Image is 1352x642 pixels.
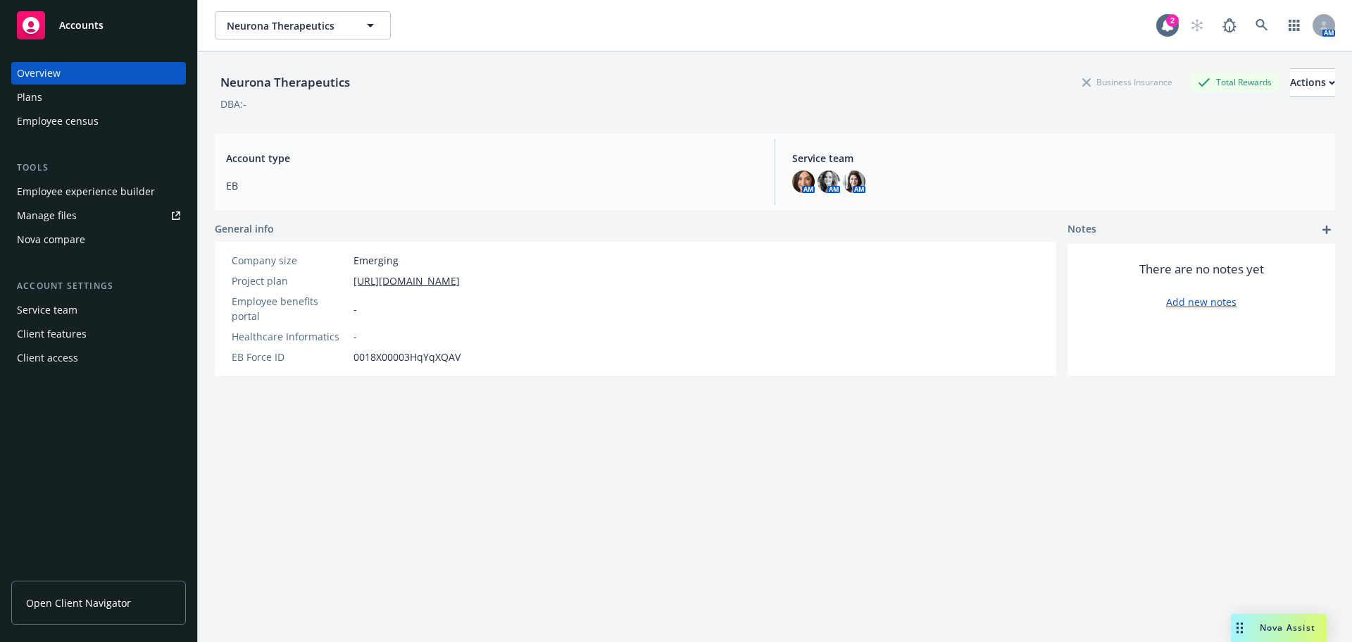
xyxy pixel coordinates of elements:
[1139,261,1264,278] span: There are no notes yet
[1068,221,1096,238] span: Notes
[232,350,348,364] div: EB Force ID
[1231,614,1327,642] button: Nova Assist
[353,350,461,364] span: 0018X00003HqYqXQAV
[11,161,186,175] div: Tools
[792,171,815,193] img: photo
[1166,14,1179,27] div: 2
[17,347,78,369] div: Client access
[232,273,348,288] div: Project plan
[17,323,87,345] div: Client features
[353,253,399,268] span: Emerging
[11,110,186,132] a: Employee census
[227,18,349,33] span: Neurona Therapeutics
[17,299,77,321] div: Service team
[220,97,246,111] div: DBA: -
[11,279,186,293] div: Account settings
[11,347,186,369] a: Client access
[17,204,77,227] div: Manage files
[1290,69,1335,96] div: Actions
[11,204,186,227] a: Manage files
[232,294,348,323] div: Employee benefits portal
[1183,11,1211,39] a: Start snowing
[1260,622,1315,634] span: Nova Assist
[1075,73,1179,91] div: Business Insurance
[232,329,348,344] div: Healthcare Informatics
[215,73,356,92] div: Neurona Therapeutics
[353,329,357,344] span: -
[59,20,104,31] span: Accounts
[11,228,186,251] a: Nova compare
[843,171,865,193] img: photo
[11,6,186,45] a: Accounts
[353,302,357,316] span: -
[1191,73,1279,91] div: Total Rewards
[353,273,460,288] a: [URL][DOMAIN_NAME]
[17,110,99,132] div: Employee census
[1280,11,1308,39] a: Switch app
[17,180,155,203] div: Employee experience builder
[226,178,758,193] span: EB
[818,171,840,193] img: photo
[1231,614,1248,642] div: Drag to move
[11,180,186,203] a: Employee experience builder
[26,595,131,610] span: Open Client Navigator
[17,228,85,251] div: Nova compare
[792,151,1324,166] span: Service team
[1248,11,1276,39] a: Search
[215,11,391,39] button: Neurona Therapeutics
[17,86,42,109] div: Plans
[11,86,186,109] a: Plans
[226,151,758,166] span: Account type
[1166,295,1237,309] a: Add new notes
[1215,11,1244,39] a: Report a Bug
[215,221,274,236] span: General info
[17,62,61,85] div: Overview
[1318,221,1335,238] a: add
[11,62,186,85] a: Overview
[11,299,186,321] a: Service team
[1290,68,1335,97] button: Actions
[11,323,186,345] a: Client features
[232,253,348,268] div: Company size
